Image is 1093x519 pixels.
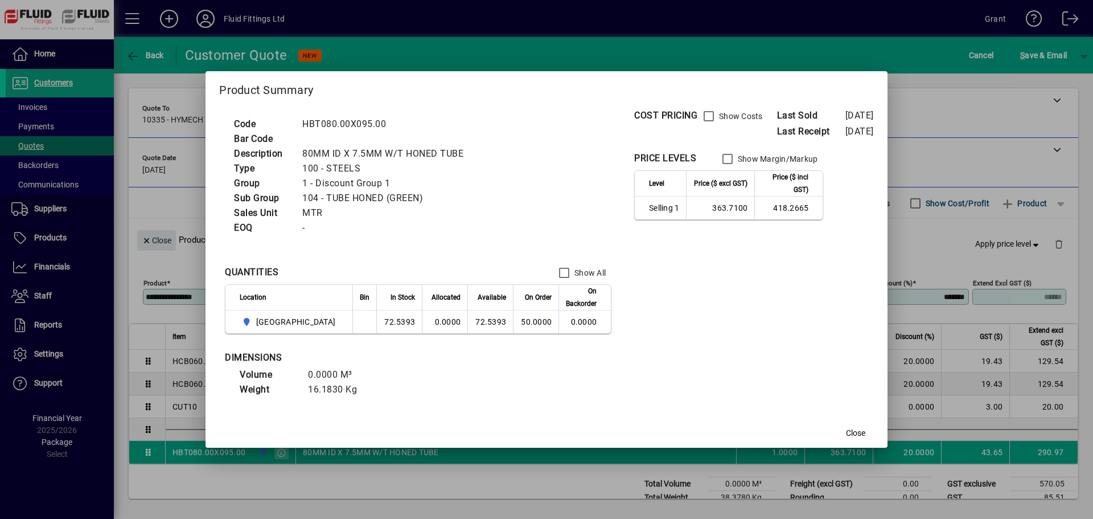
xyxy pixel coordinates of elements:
[206,71,887,104] h2: Product Summary
[694,177,747,190] span: Price ($ excl GST)
[297,176,477,191] td: 1 - Discount Group 1
[777,109,845,122] span: Last Sold
[297,146,477,161] td: 80MM ID X 7.5MM W/T HONED TUBE
[234,367,302,382] td: Volume
[297,191,477,206] td: 104 - TUBE HONED (GREEN)
[360,291,369,304] span: Bin
[228,206,297,220] td: Sales Unit
[228,132,297,146] td: Bar Code
[558,310,611,333] td: 0.0000
[234,382,302,397] td: Weight
[228,176,297,191] td: Group
[297,206,477,220] td: MTR
[777,125,845,138] span: Last Receipt
[566,285,597,310] span: On Backorder
[649,177,664,190] span: Level
[297,117,477,132] td: HBT080.00X095.00
[467,310,513,333] td: 72.5393
[525,291,552,304] span: On Order
[686,197,754,219] td: 363.7100
[432,291,461,304] span: Allocated
[228,161,297,176] td: Type
[649,202,679,214] span: Selling 1
[717,111,763,122] label: Show Costs
[228,220,297,235] td: EOQ
[837,423,874,443] button: Close
[478,291,506,304] span: Available
[735,153,818,165] label: Show Margin/Markup
[572,267,606,279] label: Show All
[297,161,477,176] td: 100 - STEELS
[225,351,509,365] div: DIMENSIONS
[754,197,823,219] td: 418.2665
[846,427,865,439] span: Close
[634,109,697,122] div: COST PRICING
[634,152,696,165] div: PRICE LEVELS
[845,126,874,137] span: [DATE]
[762,171,808,196] span: Price ($ incl GST)
[228,146,297,161] td: Description
[302,367,371,382] td: 0.0000 M³
[422,310,467,333] td: 0.0000
[240,315,340,329] span: AUCKLAND
[845,110,874,121] span: [DATE]
[391,291,415,304] span: In Stock
[302,382,371,397] td: 16.1830 Kg
[376,310,422,333] td: 72.5393
[225,265,278,279] div: QUANTITIES
[228,117,297,132] td: Code
[228,191,297,206] td: Sub Group
[240,291,266,304] span: Location
[521,317,552,326] span: 50.0000
[256,316,335,328] span: [GEOGRAPHIC_DATA]
[297,220,477,235] td: -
